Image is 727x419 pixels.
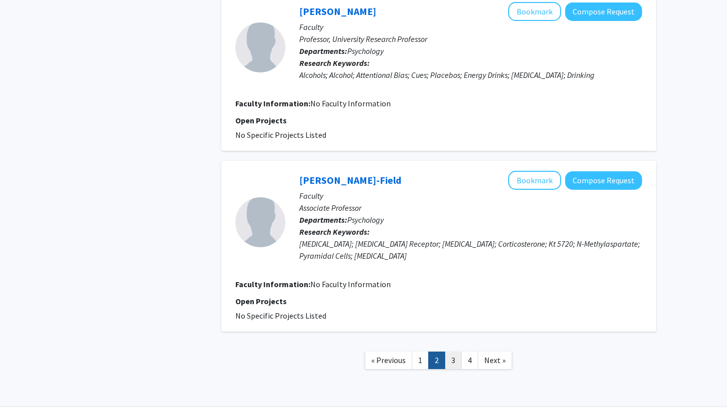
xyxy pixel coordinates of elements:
span: Next » [484,355,506,365]
a: [PERSON_NAME] [299,5,376,17]
button: Compose Request to Mark Fillmore [565,2,642,21]
a: Next [478,352,512,369]
b: Faculty Information: [235,98,310,108]
span: No Faculty Information [310,98,391,108]
b: Research Keywords: [299,58,370,68]
div: Alcohols; Alcohol; Attentional Bias; Cues; Placebos; Energy Drinks; [MEDICAL_DATA]; Drinking [299,69,642,81]
a: 2 [428,352,445,369]
p: Open Projects [235,114,642,126]
div: [MEDICAL_DATA]; [MEDICAL_DATA] Receptor; [MEDICAL_DATA]; Corticosterone; Kt 5720; N-Methylasparta... [299,238,642,262]
a: 4 [461,352,478,369]
iframe: Chat [7,374,42,412]
p: Faculty [299,190,642,202]
p: Associate Professor [299,202,642,214]
b: Departments: [299,215,347,225]
a: Previous [365,352,412,369]
button: Add Lynda Sharrett-Field to Bookmarks [508,171,561,190]
b: Departments: [299,46,347,56]
span: No Faculty Information [310,279,391,289]
span: « Previous [371,355,406,365]
p: Professor, University Research Professor [299,33,642,45]
b: Faculty Information: [235,279,310,289]
button: Add Mark Fillmore to Bookmarks [508,2,561,21]
button: Compose Request to Lynda Sharrett-Field [565,171,642,190]
span: No Specific Projects Listed [235,311,326,321]
span: No Specific Projects Listed [235,130,326,140]
a: [PERSON_NAME]-Field [299,174,401,186]
a: 1 [412,352,429,369]
span: Psychology [347,215,384,225]
nav: Page navigation [221,342,656,382]
a: 3 [445,352,462,369]
b: Research Keywords: [299,227,370,237]
span: Psychology [347,46,384,56]
p: Open Projects [235,295,642,307]
p: Faculty [299,21,642,33]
